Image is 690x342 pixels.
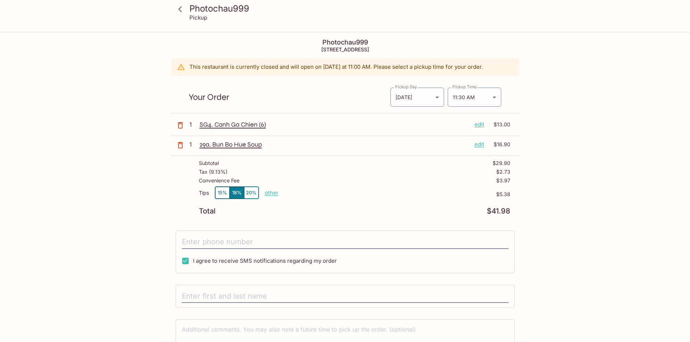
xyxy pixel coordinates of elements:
[489,140,510,148] p: $16.90
[189,140,197,148] p: 1
[448,88,501,107] div: 11:30 AM
[487,208,510,215] p: $41.98
[215,187,230,199] button: 15%
[182,290,509,303] input: Enter first and last name
[171,46,519,52] h5: [STREET_ADDRESS]
[199,178,239,183] p: Convenience Fee
[474,121,484,128] p: edit
[193,257,337,264] span: I agree to receive SMS notifications regarding my order
[200,121,469,128] p: SG4. Canh Ga Chien (6)
[265,189,279,196] button: other
[489,121,510,128] p: $13.00
[189,3,513,14] h3: Photochau999
[189,14,207,21] p: Pickup
[199,190,209,196] p: Tips
[244,187,259,199] button: 20%
[171,38,519,46] h4: Photochau999
[496,169,510,175] p: $2.73
[493,160,510,166] p: $29.90
[199,208,216,215] p: Total
[199,160,219,166] p: Subtotal
[200,140,469,148] p: 29a. Bun Bo Hue Soup
[189,63,483,70] p: This restaurant is currently closed and will open on [DATE] at 11:00 AM . Please select a pickup ...
[189,94,390,101] p: Your Order
[189,121,197,128] p: 1
[452,84,477,90] label: Pickup Time
[474,140,484,148] p: edit
[279,191,510,197] p: $5.38
[496,178,510,183] p: $3.97
[230,187,244,199] button: 18%
[390,88,444,107] div: [DATE]
[199,169,227,175] p: Tax ( 9.13% )
[182,235,509,249] input: Enter phone number
[395,84,417,90] label: Pickup Day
